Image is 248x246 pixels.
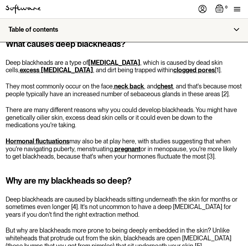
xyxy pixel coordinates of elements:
[130,82,144,90] a: back
[6,5,41,14] img: Software Logo
[6,137,69,145] a: Hormonal fluctuations
[6,38,242,50] h2: What causes deep blackheads?
[114,145,141,153] a: pregnant
[6,5,41,14] a: home
[114,82,128,90] a: neck
[6,82,242,98] p: They most commonly occur on the face, , , and , and that's because most people typically have an ...
[8,26,58,33] div: Table of contents
[88,59,140,66] a: [MEDICAL_DATA]
[215,4,229,14] a: Open empty cart
[157,82,173,90] a: chest
[224,4,229,11] div: 0
[173,66,215,74] a: clogged pores
[6,174,242,187] h2: Why are my blackheads so deep?
[6,59,242,74] p: Deep blackheads are a type of , which is caused by dead skin cells, , and dirt being trapped with...
[6,106,242,129] p: There are many different reasons why you could develop blackheads. You might have genetically oil...
[20,66,93,74] a: excess [MEDICAL_DATA]
[6,196,242,219] p: Deep blackheads are caused by blackheads sitting underneath the skin for months or sometimes even...
[6,137,242,160] p: may also be at play here, with studies suggesting that when you're navigating puberty, menstruati...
